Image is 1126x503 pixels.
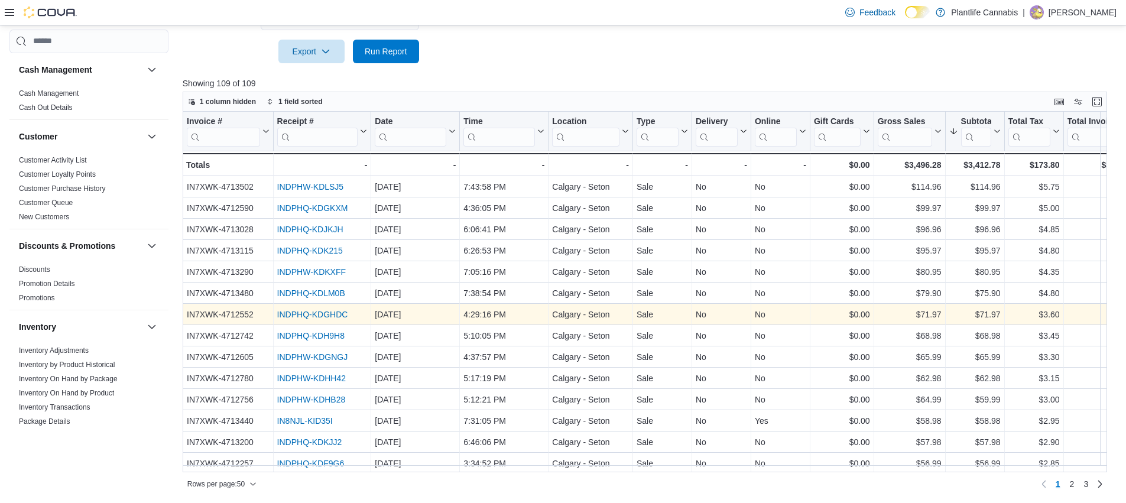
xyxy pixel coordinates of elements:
div: Delivery [696,116,738,146]
div: Sale [637,350,688,364]
div: Sale [637,180,688,194]
div: Total Tax [1008,116,1050,146]
div: $99.97 [949,201,1000,215]
div: $65.99 [949,350,1000,364]
div: $0.00 [814,244,870,258]
span: Cash Out Details [19,103,73,112]
div: IN7XWK-4712552 [187,307,270,322]
div: No [696,307,747,322]
div: [DATE] [375,222,456,236]
div: IN7XWK-4712780 [187,371,270,385]
div: $4.35 [1008,265,1059,279]
div: Calgary - Seton [552,265,629,279]
div: $68.98 [877,329,941,343]
div: [DATE] [375,371,456,385]
div: $3,412.78 [949,158,1000,172]
div: Sale [637,201,688,215]
a: INDPHQ-KDH9H8 [277,331,344,340]
div: - [552,158,629,172]
div: Sale [637,286,688,300]
div: No [696,414,747,428]
div: - [375,158,456,172]
div: Receipt # URL [277,116,358,146]
div: $3.00 [1008,392,1059,407]
div: [DATE] [375,180,456,194]
div: No [696,435,747,449]
div: $58.98 [949,414,1000,428]
button: Time [463,116,544,146]
div: $80.95 [877,265,941,279]
div: IN7XWK-4713502 [187,180,270,194]
button: Date [375,116,456,146]
div: Location [552,116,619,127]
div: Subtotal [960,116,991,127]
div: Receipt # [277,116,358,127]
div: Cash Management [9,86,168,119]
div: Gross Sales [877,116,932,127]
span: Customer Loyalty Points [19,170,96,179]
p: [PERSON_NAME] [1049,5,1117,20]
div: No [755,350,806,364]
div: 7:43:58 PM [463,180,544,194]
div: Gift Card Sales [814,116,861,146]
div: $4.80 [1008,244,1059,258]
button: Online [755,116,806,146]
div: Time [463,116,535,127]
a: Inventory On Hand by Package [19,375,118,383]
span: Cash Management [19,89,79,98]
div: [DATE] [375,414,456,428]
input: Dark Mode [905,6,930,18]
a: INDPHQ-KDKJJ2 [277,437,342,447]
div: $2.95 [1008,414,1059,428]
span: 1 field sorted [278,97,323,106]
div: Type [637,116,679,146]
div: $59.99 [949,392,1000,407]
div: 4:37:57 PM [463,350,544,364]
button: Subtotal [949,116,1000,146]
button: Enter fullscreen [1090,95,1104,109]
div: No [755,286,806,300]
div: No [755,244,806,258]
div: $95.97 [877,244,941,258]
div: $2.90 [1008,435,1059,449]
div: Invoice # [187,116,260,146]
h3: Inventory [19,321,56,333]
div: Calgary - Seton [552,201,629,215]
div: Date [375,116,446,146]
button: Display options [1071,95,1085,109]
div: [DATE] [375,244,456,258]
div: Calgary - Seton [552,180,629,194]
a: Next page [1093,477,1107,491]
span: Export [285,40,338,63]
span: Inventory On Hand by Product [19,388,114,398]
a: INDPHQ-KDK215 [277,246,342,255]
div: No [755,435,806,449]
h3: Discounts & Promotions [19,240,115,252]
div: Sale [637,244,688,258]
p: Plantlife Cannabis [951,5,1018,20]
div: $0.00 [814,350,870,364]
div: $4.85 [1008,222,1059,236]
div: IN7XWK-4712742 [187,329,270,343]
div: $75.90 [949,286,1000,300]
div: $96.96 [949,222,1000,236]
div: $0.00 [814,286,870,300]
span: Run Report [365,46,407,57]
div: $0.00 [814,329,870,343]
div: No [755,180,806,194]
div: $4.80 [1008,286,1059,300]
div: [DATE] [375,307,456,322]
div: Subtotal [960,116,991,146]
div: $99.97 [877,201,941,215]
a: INDPHQ-KDF9G6 [277,459,344,468]
button: Rows per page:50 [183,477,261,491]
div: Calgary - Seton [552,244,629,258]
a: Page 3 of 3 [1079,475,1093,494]
a: INDPHQ-KDGKXM [277,203,348,213]
div: No [696,244,747,258]
div: 6:46:06 PM [463,435,544,449]
span: Discounts [19,265,50,274]
div: [DATE] [375,350,456,364]
button: Gross Sales [877,116,941,146]
a: Package Details [19,417,70,426]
